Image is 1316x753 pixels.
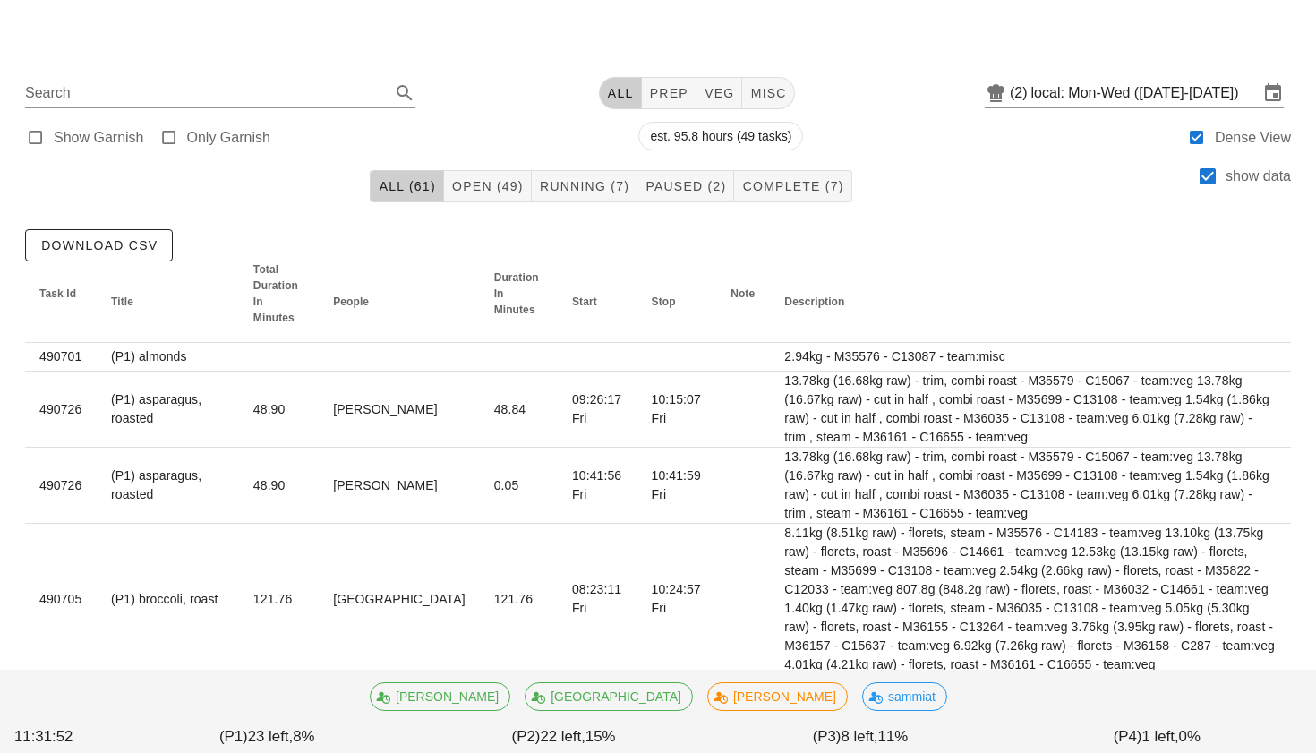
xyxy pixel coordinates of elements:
label: Dense View [1215,129,1291,147]
td: 8.11kg (8.51kg raw) - florets, steam - M35576 - C14183 - team:veg 13.10kg (13.75kg raw) - florets... [770,524,1291,675]
td: 490705 [25,524,97,675]
span: sammiat [874,683,936,710]
th: Title: Not sorted. Activate to sort ascending. [97,261,239,343]
div: (P3) 11% [712,722,1008,751]
button: Paused (2) [637,170,734,202]
td: (P1) broccoli, roast [97,524,239,675]
button: prep [642,77,696,109]
button: Open (49) [444,170,532,202]
button: Running (7) [532,170,637,202]
button: veg [696,77,743,109]
td: 13.78kg (16.68kg raw) - trim, combi roast - M35579 - C15067 - team:veg 13.78kg (16.67kg raw) - cu... [770,448,1291,524]
label: show data [1226,167,1291,185]
th: Duration In Minutes: Not sorted. Activate to sort ascending. [480,261,558,343]
span: [PERSON_NAME] [381,683,499,710]
span: All (61) [378,179,435,193]
td: (P1) asparagus, roasted [97,448,239,524]
th: People: Not sorted. Activate to sort ascending. [319,261,479,343]
span: Title [111,295,133,308]
td: 10:15:07 Fri [637,372,717,448]
span: Duration In Minutes [494,271,539,316]
td: [GEOGRAPHIC_DATA] [319,524,479,675]
td: (P1) asparagus, roasted [97,372,239,448]
td: 08:23:11 Fri [558,524,637,675]
span: Running (7) [539,179,629,193]
th: Task Id: Not sorted. Activate to sort ascending. [25,261,97,343]
span: est. 95.8 hours (49 tasks) [650,123,791,150]
td: 48.90 [239,448,319,524]
span: Open (49) [451,179,524,193]
td: 10:41:56 Fri [558,448,637,524]
button: All [599,77,642,109]
span: 23 left, [248,728,293,745]
span: People [333,295,369,308]
span: Start [572,295,597,308]
span: All [607,86,634,100]
td: 10:24:57 Fri [637,524,717,675]
div: (P4) 0% [1009,722,1305,751]
span: Paused (2) [645,179,726,193]
span: Total Duration In Minutes [253,263,298,324]
th: Start: Not sorted. Activate to sort ascending. [558,261,637,343]
button: Complete (7) [734,170,851,202]
td: 10:41:59 Fri [637,448,717,524]
td: (P1) almonds [97,343,239,372]
th: Stop: Not sorted. Activate to sort ascending. [637,261,717,343]
td: 09:26:17 Fri [558,372,637,448]
th: Description: Not sorted. Activate to sort ascending. [770,261,1291,343]
span: veg [704,86,735,100]
td: [PERSON_NAME] [319,448,479,524]
label: Only Garnish [187,129,270,147]
td: 0.05 [480,448,558,524]
span: [GEOGRAPHIC_DATA] [536,683,681,710]
span: 8 left, [841,728,877,745]
td: [PERSON_NAME] [319,372,479,448]
span: Note [731,287,755,300]
td: 13.78kg (16.68kg raw) - trim, combi roast - M35579 - C15067 - team:veg 13.78kg (16.67kg raw) - cu... [770,372,1291,448]
span: Description [784,295,844,308]
button: Download CSV [25,229,173,261]
span: [PERSON_NAME] [718,683,835,710]
button: All (61) [370,170,443,202]
td: 490726 [25,372,97,448]
button: misc [742,77,794,109]
span: Stop [652,295,676,308]
td: 490701 [25,343,97,372]
td: 2.94kg - M35576 - C13087 - team:misc [770,343,1291,372]
td: 121.76 [480,524,558,675]
td: 48.84 [480,372,558,448]
span: Download CSV [40,238,158,252]
span: Task Id [39,287,76,300]
span: prep [649,86,688,100]
th: Note: Not sorted. Activate to sort ascending. [716,261,770,343]
th: Total Duration In Minutes: Not sorted. Activate to sort ascending. [239,261,319,343]
td: 48.90 [239,372,319,448]
div: (2) [1010,84,1031,102]
span: misc [749,86,786,100]
div: 11:31:52 [11,722,119,751]
span: 1 left, [1141,728,1178,745]
td: 490726 [25,448,97,524]
span: Complete (7) [741,179,843,193]
span: 22 left, [540,728,585,745]
label: Show Garnish [54,129,144,147]
div: (P2) 15% [415,722,712,751]
td: 121.76 [239,524,319,675]
div: (P1) 8% [119,722,415,751]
